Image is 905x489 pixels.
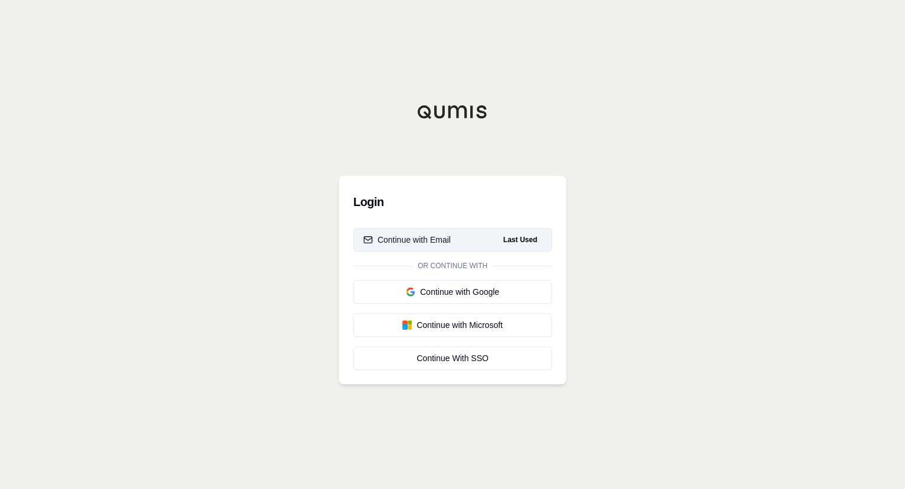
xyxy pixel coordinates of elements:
[353,280,552,304] button: Continue with Google
[363,286,542,298] div: Continue with Google
[413,261,492,271] span: Or continue with
[363,234,451,246] div: Continue with Email
[353,190,552,214] h3: Login
[417,105,488,119] img: Qumis
[363,352,542,364] div: Continue With SSO
[353,346,552,370] a: Continue With SSO
[499,233,542,247] span: Last Used
[353,313,552,337] button: Continue with Microsoft
[353,228,552,252] button: Continue with EmailLast Used
[363,319,542,331] div: Continue with Microsoft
